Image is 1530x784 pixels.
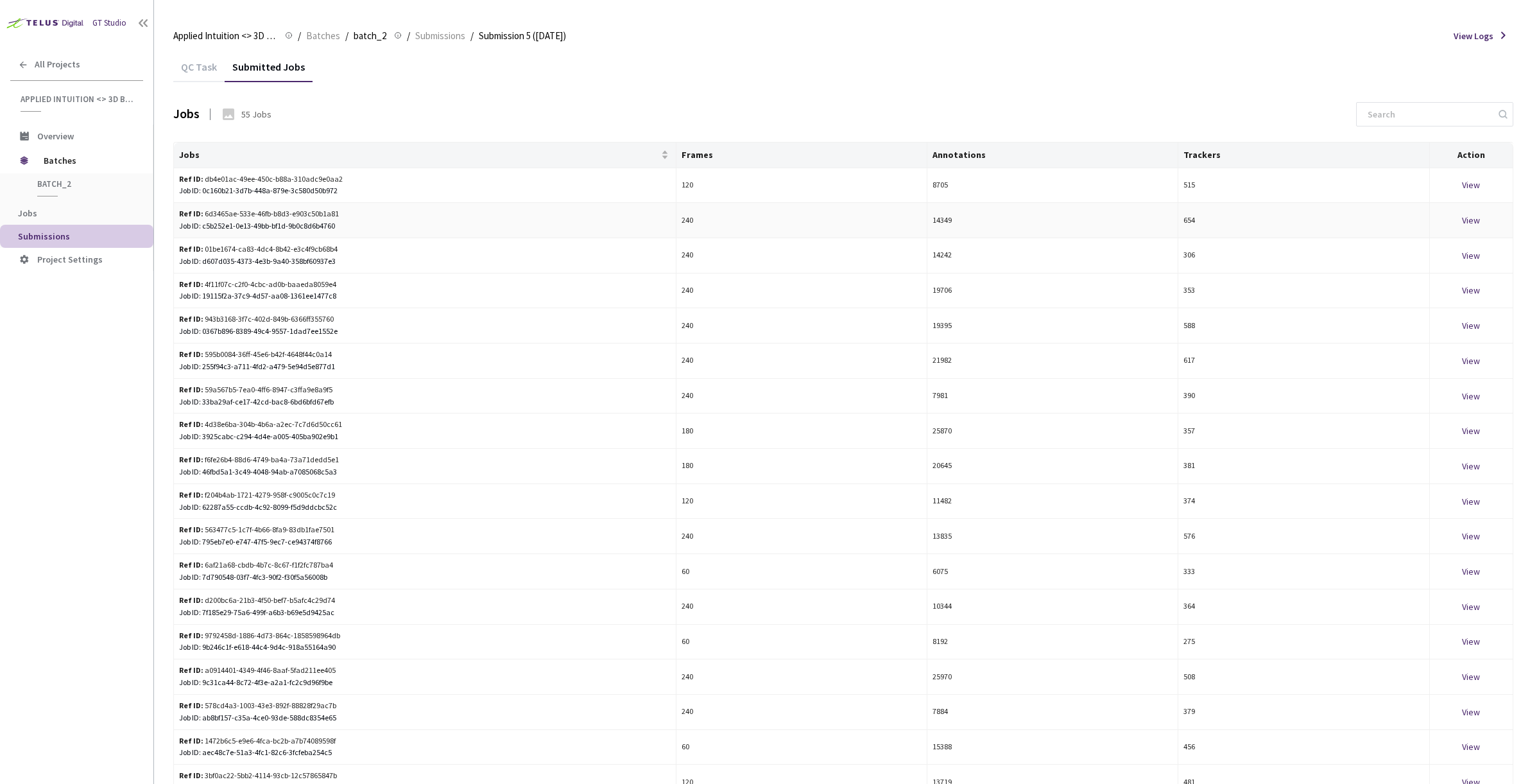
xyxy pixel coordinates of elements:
[179,490,203,500] b: Ref ID:
[927,449,1178,484] td: 20645
[407,28,410,44] li: /
[179,631,203,640] b: Ref ID:
[179,349,203,359] b: Ref ID:
[179,641,671,654] div: Job ID: 9b246c1f-e618-44c4-9d4c-918a55164a90
[179,607,671,619] div: Job ID: 7f185e29-75a6-499f-a6b3-b69e5d9425ac
[179,701,203,710] b: Ref ID:
[179,524,401,536] div: 563477c5-1c7f-4b66-8fa9-83db1fae7501
[179,595,401,607] div: d200bc6a-21b3-4f50-bef7-b5afc4c29d74
[179,571,671,584] div: Job ID: 7d790548-03f7-4fc3-90f2-f30f5a56008b
[1435,529,1508,543] div: View
[927,414,1178,449] td: 25870
[1430,143,1513,168] th: Action
[676,695,927,730] td: 240
[1178,695,1429,730] td: 379
[1178,519,1429,554] td: 576
[676,308,927,344] td: 240
[1178,308,1429,344] td: 588
[1435,389,1508,403] div: View
[37,254,103,265] span: Project Settings
[927,730,1178,765] td: 15388
[179,244,203,254] b: Ref ID:
[1435,424,1508,438] div: View
[179,665,401,677] div: a0914401-4349-4f46-8aaf-5fad211ee405
[1435,283,1508,297] div: View
[1178,730,1429,765] td: 456
[927,379,1178,414] td: 7981
[179,173,401,186] div: db4e01ac-49ee-450c-b88a-310adc9e0aa2
[179,385,203,394] b: Ref ID:
[179,431,671,443] div: Job ID: 3925cabc-c294-4d4e-a005-405ba902e9b1
[1178,589,1429,625] td: 364
[676,274,927,309] td: 240
[1178,344,1429,379] td: 617
[44,148,132,173] span: Batches
[179,174,203,184] b: Ref ID:
[1178,625,1429,660] td: 275
[241,108,271,121] div: 55 Jobs
[173,105,200,123] div: Jobs
[1435,634,1508,649] div: View
[179,349,401,361] div: 595b0084-36ff-45e6-b42f-4648f44c0a14
[179,630,401,642] div: 9792458d-1886-4d73-864c-1858598964db
[35,59,80,70] span: All Projects
[18,231,70,242] span: Submissions
[927,344,1178,379] td: 21982
[298,28,301,44] li: /
[676,414,927,449] td: 180
[306,28,340,44] span: Batches
[179,256,671,268] div: Job ID: d607d035-4373-4e3b-9a40-358bf60937e3
[179,419,203,429] b: Ref ID:
[354,28,386,44] span: batch_2
[676,344,927,379] td: 240
[179,384,401,396] div: 59a567b5-7ea0-4ff6-8947-c3ffa9e8a9f5
[676,554,927,589] td: 60
[179,455,203,464] b: Ref ID:
[1435,459,1508,473] div: View
[179,208,401,220] div: 6d3465ae-533e-46fb-b8d3-e903c50b1a81
[676,589,927,625] td: 240
[179,736,203,745] b: Ref ID:
[179,559,401,571] div: 6af21a68-cbdb-4b7c-8c67-f1f2fc787ba4
[37,130,74,142] span: Overview
[676,203,927,238] td: 240
[1435,248,1508,263] div: View
[1454,30,1493,42] span: View Logs
[179,185,671,197] div: Job ID: 0c160b21-3d7b-448a-879e-3c580d50b972
[1435,600,1508,614] div: View
[676,379,927,414] td: 240
[21,94,135,105] span: Applied Intuition <> 3D BBox - [PERSON_NAME]
[179,466,671,478] div: Job ID: 46fbd5a1-3c49-4048-94ab-a7085068c5a3
[1178,379,1429,414] td: 390
[174,143,676,168] th: Jobs
[179,489,401,501] div: f204b4ab-1721-4279-958f-c9005c0c7c19
[415,28,465,44] span: Submissions
[927,659,1178,695] td: 25970
[179,279,401,291] div: 4f11f07c-c2f0-4cbc-ad0b-baaeda8059e4
[37,179,132,189] span: batch_2
[1178,554,1429,589] td: 333
[1435,213,1508,227] div: View
[470,28,474,44] li: /
[676,168,927,204] td: 120
[927,589,1178,625] td: 10344
[173,60,225,82] div: QC Task
[927,274,1178,309] td: 19706
[927,554,1178,589] td: 6075
[927,143,1178,168] th: Annotations
[1178,238,1429,274] td: 306
[1360,103,1497,126] input: Search
[179,419,401,431] div: 4d38e6ba-304b-4b6a-a2ec-7c7d6d50cc61
[1178,659,1429,695] td: 508
[179,501,671,514] div: Job ID: 62287a55-ccdb-4c92-8099-f5d9ddcbc52c
[676,625,927,660] td: 60
[179,326,671,338] div: Job ID: 0367b896-8389-49c4-9557-1dad7ee1552e
[1435,670,1508,684] div: View
[179,700,401,712] div: 578cd4a3-1003-43e3-892f-88828f29ac7b
[927,168,1178,204] td: 8705
[179,560,203,570] b: Ref ID:
[179,220,671,232] div: Job ID: c5b252e1-0e13-49bb-bf1d-9b0c8d6b4760
[1435,494,1508,509] div: View
[179,665,203,675] b: Ref ID:
[676,659,927,695] td: 240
